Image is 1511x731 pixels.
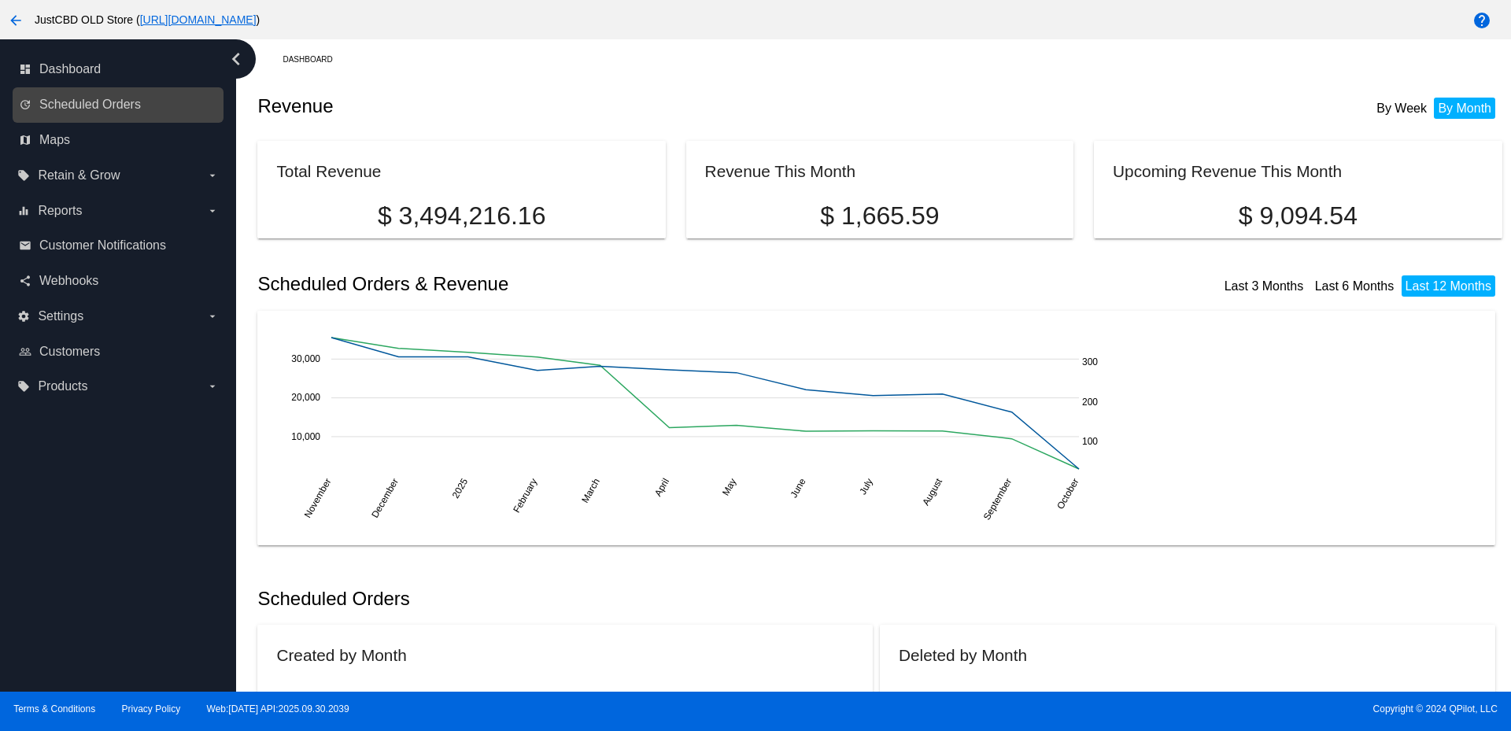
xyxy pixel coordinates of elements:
a: Privacy Policy [122,703,181,714]
i: local_offer [17,169,30,182]
i: map [19,134,31,146]
a: dashboard Dashboard [19,57,219,82]
text: 20,000 [292,392,321,403]
span: Customer Notifications [39,238,166,253]
p: $ 3,494,216.16 [276,201,646,231]
text: July [858,476,876,496]
a: Last 3 Months [1225,279,1304,293]
a: Web:[DATE] API:2025.09.30.2039 [207,703,349,714]
span: Maps [39,133,70,147]
span: Customers [39,345,100,359]
text: October [1055,476,1081,511]
span: JustCBD OLD Store ( ) [35,13,260,26]
a: Dashboard [283,47,346,72]
h2: Revenue [257,95,880,117]
a: people_outline Customers [19,339,219,364]
h2: Total Revenue [276,162,381,180]
i: update [19,98,31,111]
text: March [580,476,603,504]
a: update Scheduled Orders [19,92,219,117]
text: 300 [1082,356,1098,367]
text: August [921,476,945,508]
text: 200 [1082,396,1098,407]
span: Dashboard [39,62,101,76]
i: chevron_left [224,46,249,72]
text: 10,000 [292,430,321,441]
h2: Upcoming Revenue This Month [1113,162,1342,180]
i: email [19,239,31,252]
text: February [512,476,540,515]
h2: Revenue This Month [705,162,856,180]
text: May [720,476,738,497]
p: $ 9,094.54 [1113,201,1483,231]
i: arrow_drop_down [206,310,219,323]
a: Last 6 Months [1315,279,1395,293]
i: local_offer [17,380,30,393]
span: Retain & Grow [38,168,120,183]
i: equalizer [17,205,30,217]
i: arrow_drop_down [206,205,219,217]
text: 100 [1082,435,1098,446]
h2: Deleted by Month [899,646,1027,664]
p: $ 1,665.59 [705,201,1055,231]
a: email Customer Notifications [19,233,219,258]
li: By Month [1434,98,1495,119]
span: Copyright © 2024 QPilot, LLC [769,703,1498,714]
mat-icon: arrow_back [6,11,25,30]
a: [URL][DOMAIN_NAME] [140,13,257,26]
li: By Week [1372,98,1431,119]
i: arrow_drop_down [206,380,219,393]
text: 2025 [450,476,471,500]
a: Last 12 Months [1406,279,1491,293]
span: Reports [38,204,82,218]
i: share [19,275,31,287]
span: Settings [38,309,83,323]
h2: Created by Month [276,646,406,664]
span: Webhooks [39,274,98,288]
text: November [302,476,334,519]
span: Products [38,379,87,393]
i: dashboard [19,63,31,76]
span: Scheduled Orders [39,98,141,112]
a: share Webhooks [19,268,219,294]
text: April [652,476,671,498]
a: map Maps [19,127,219,153]
text: December [370,476,401,519]
mat-icon: help [1472,11,1491,30]
i: arrow_drop_down [206,169,219,182]
h2: Scheduled Orders & Revenue [257,273,880,295]
text: June [789,476,808,500]
a: Terms & Conditions [13,703,95,714]
i: settings [17,310,30,323]
text: 30,000 [292,353,321,364]
i: people_outline [19,345,31,358]
h2: Scheduled Orders [257,588,880,610]
text: September [981,476,1014,522]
